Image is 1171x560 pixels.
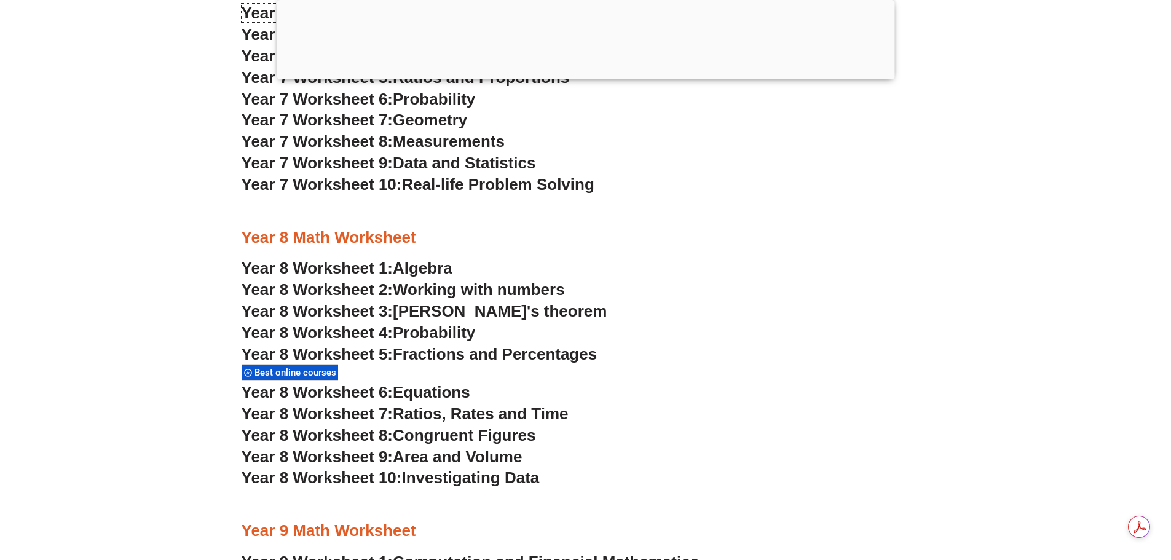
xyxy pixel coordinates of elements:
[242,345,597,363] a: Year 8 Worksheet 5:Fractions and Percentages
[242,111,393,129] span: Year 7 Worksheet 7:
[393,383,470,401] span: Equations
[242,68,570,87] a: Year 7 Worksheet 5:Ratios and Proportions
[393,68,569,87] span: Ratios and Proportions
[242,4,393,22] span: Year 7 Worksheet 2:
[254,367,340,378] span: Best online courses
[242,154,536,172] a: Year 7 Worksheet 9:Data and Statistics
[242,259,452,277] a: Year 8 Worksheet 1:Algebra
[242,90,476,108] a: Year 7 Worksheet 6:Probability
[393,90,475,108] span: Probability
[242,175,594,194] a: Year 7 Worksheet 10:Real-life Problem Solving
[242,68,393,87] span: Year 7 Worksheet 5:
[242,47,569,65] a: Year 7 Worksheet 4:Introduction of Algebra
[242,426,536,444] a: Year 8 Worksheet 8:Congruent Figures
[242,468,540,487] a: Year 8 Worksheet 10:Investigating Data
[242,4,465,22] a: Year 7 Worksheet 2:Fractions
[242,323,393,342] span: Year 8 Worksheet 4:
[393,111,467,129] span: Geometry
[401,175,594,194] span: Real-life Problem Solving
[242,383,393,401] span: Year 8 Worksheet 6:
[966,421,1171,560] iframe: Chat Widget
[393,259,452,277] span: Algebra
[242,132,505,151] a: Year 7 Worksheet 8:Measurements
[242,468,402,487] span: Year 8 Worksheet 10:
[242,259,393,277] span: Year 8 Worksheet 1:
[242,383,470,401] a: Year 8 Worksheet 6:Equations
[242,448,393,466] span: Year 8 Worksheet 9:
[242,175,402,194] span: Year 7 Worksheet 10:
[393,154,536,172] span: Data and Statistics
[393,404,568,423] span: Ratios, Rates and Time
[242,280,393,299] span: Year 8 Worksheet 2:
[393,280,565,299] span: Working with numbers
[242,345,393,363] span: Year 8 Worksheet 5:
[242,302,607,320] a: Year 8 Worksheet 3:[PERSON_NAME]'s theorem
[393,426,535,444] span: Congruent Figures
[393,302,607,320] span: [PERSON_NAME]'s theorem
[242,132,393,151] span: Year 7 Worksheet 8:
[242,323,476,342] a: Year 8 Worksheet 4:Probability
[242,154,393,172] span: Year 7 Worksheet 9:
[242,302,393,320] span: Year 8 Worksheet 3:
[242,25,393,44] span: Year 7 Worksheet 3:
[401,468,539,487] span: Investigating Data
[242,111,468,129] a: Year 7 Worksheet 7:Geometry
[242,90,393,108] span: Year 7 Worksheet 6:
[393,323,475,342] span: Probability
[242,521,930,542] h3: Year 9 Math Worksheet
[242,25,488,44] a: Year 7 Worksheet 3:Percentages
[242,47,393,65] span: Year 7 Worksheet 4:
[242,404,569,423] a: Year 8 Worksheet 7:Ratios, Rates and Time
[242,404,393,423] span: Year 8 Worksheet 7:
[242,426,393,444] span: Year 8 Worksheet 8:
[393,345,597,363] span: Fractions and Percentages
[393,448,522,466] span: Area and Volume
[242,227,930,248] h3: Year 8 Math Worksheet
[242,448,522,466] a: Year 8 Worksheet 9:Area and Volume
[242,280,565,299] a: Year 8 Worksheet 2:Working with numbers
[393,132,505,151] span: Measurements
[242,364,338,381] div: Best online courses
